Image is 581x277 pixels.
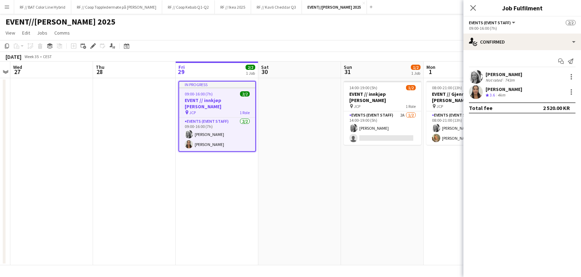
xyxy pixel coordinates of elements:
[504,77,516,83] div: 743m
[71,0,162,14] button: RF // Coop Toppledermøte på [PERSON_NAME]
[95,68,104,76] span: 28
[251,0,302,14] button: RF // Kavli Cheddar Q3
[96,64,104,70] span: Thu
[469,104,492,111] div: Total fee
[162,0,215,14] button: RF // Coop Kebab Q1-Q2
[426,91,504,103] h3: EVENT // Gjennomføring [PERSON_NAME]
[6,30,15,36] span: View
[344,64,352,70] span: Sun
[215,0,251,14] button: RF // Ikea 2025
[189,110,196,115] span: JCP
[23,54,40,59] span: Week 35
[3,28,18,37] a: View
[246,65,255,70] span: 2/2
[343,68,352,76] span: 31
[463,3,581,12] h3: Job Fulfilment
[425,68,435,76] span: 1
[406,104,416,109] span: 1 Role
[436,104,443,109] span: JCP
[6,17,116,27] h1: EVENT//[PERSON_NAME] 2025
[344,91,421,103] h3: EVENT // innkjøp [PERSON_NAME]
[406,85,416,90] span: 1/2
[566,20,575,25] span: 2/2
[543,104,570,111] div: 2 520.00 KR
[246,71,255,76] div: 1 Job
[261,64,269,70] span: Sat
[178,64,185,70] span: Fri
[185,91,213,96] span: 09:00-16:00 (7h)
[22,30,30,36] span: Edit
[177,68,185,76] span: 29
[302,0,367,14] button: EVENT//[PERSON_NAME] 2025
[178,81,256,152] app-job-card: In progress09:00-16:00 (7h)2/2EVENT // innkjøp [PERSON_NAME] JCP1 RoleEvents (Event Staff)2/209:0...
[426,111,504,145] app-card-role: Events (Event Staff)2/208:00-21:00 (13h)[PERSON_NAME][PERSON_NAME]
[13,64,22,70] span: Wed
[411,65,421,70] span: 1/2
[411,71,420,76] div: 1 Job
[469,26,575,31] div: 09:00-16:00 (7h)
[43,54,52,59] div: CEST
[37,30,47,36] span: Jobs
[469,20,516,25] button: Events (Event Staff)
[463,34,581,50] div: Confirmed
[486,71,522,77] div: [PERSON_NAME]
[432,85,462,90] span: 08:00-21:00 (13h)
[34,28,50,37] a: Jobs
[240,110,250,115] span: 1 Role
[344,81,421,145] app-job-card: 14:00-19:00 (5h)1/2EVENT // innkjøp [PERSON_NAME] JCP1 RoleEvents (Event Staff)2A1/214:00-19:00 (...
[260,68,269,76] span: 30
[486,77,504,83] div: Not rated
[6,53,21,60] div: [DATE]
[179,118,255,151] app-card-role: Events (Event Staff)2/209:00-16:00 (7h)[PERSON_NAME][PERSON_NAME]
[12,68,22,76] span: 27
[344,111,421,145] app-card-role: Events (Event Staff)2A1/214:00-19:00 (5h)[PERSON_NAME]
[14,0,71,14] button: RF // BAT Color Line Hybrid
[179,97,255,110] h3: EVENT // innkjøp [PERSON_NAME]
[54,30,70,36] span: Comms
[19,28,33,37] a: Edit
[490,92,495,98] span: 3.6
[349,85,377,90] span: 14:00-19:00 (5h)
[486,86,522,92] div: [PERSON_NAME]
[354,104,360,109] span: JCP
[426,64,435,70] span: Mon
[426,81,504,145] app-job-card: 08:00-21:00 (13h)2/2EVENT // Gjennomføring [PERSON_NAME] JCP1 RoleEvents (Event Staff)2/208:00-21...
[496,92,507,98] div: 4km
[52,28,73,37] a: Comms
[240,91,250,96] span: 2/2
[469,20,511,25] span: Events (Event Staff)
[179,82,255,87] div: In progress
